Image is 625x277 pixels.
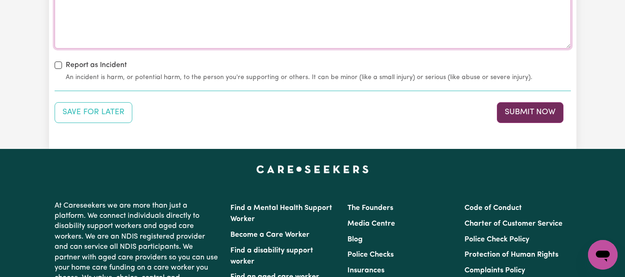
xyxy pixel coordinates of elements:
a: Police Check Policy [464,236,529,243]
a: Code of Conduct [464,204,522,212]
a: Police Checks [347,251,394,259]
a: Insurances [347,267,384,274]
a: Protection of Human Rights [464,251,558,259]
a: Charter of Customer Service [464,220,563,228]
a: Become a Care Worker [230,231,309,239]
button: Submit your job report [497,102,563,123]
button: Save your job report [55,102,132,123]
a: Media Centre [347,220,395,228]
a: The Founders [347,204,393,212]
iframe: Button to launch messaging window [588,240,618,270]
label: Report as Incident [66,60,127,71]
a: Careseekers home page [256,166,369,173]
a: Find a disability support worker [230,247,313,265]
small: An incident is harm, or potential harm, to the person you're supporting or others. It can be mino... [66,73,571,82]
a: Complaints Policy [464,267,525,274]
a: Find a Mental Health Support Worker [230,204,332,223]
a: Blog [347,236,363,243]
